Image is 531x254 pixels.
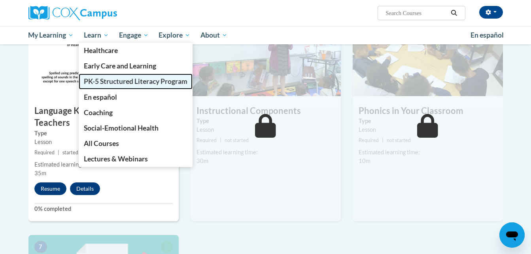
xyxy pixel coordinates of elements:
[479,6,503,19] button: Account Settings
[28,30,74,40] span: My Learning
[34,241,47,253] span: 7
[353,105,503,117] h3: Phonics in Your Classroom
[23,26,79,44] a: My Learning
[153,26,195,44] a: Explore
[17,26,515,44] div: Main menu
[34,129,173,138] label: Type
[84,77,187,85] span: PK-5 Structured Literacy Program
[34,170,46,176] span: 35m
[387,137,411,143] span: not started
[359,125,497,134] div: Lesson
[359,157,370,164] span: 10m
[114,26,154,44] a: Engage
[79,26,114,44] a: Learn
[79,151,193,167] a: Lectures & Webinars
[84,62,156,70] span: Early Care and Learning
[84,155,148,163] span: Lectures & Webinars
[195,26,232,44] a: About
[382,137,384,143] span: |
[79,58,193,74] a: Early Care and Learning
[84,108,113,117] span: Coaching
[353,17,503,96] img: Course Image
[197,157,208,164] span: 30m
[200,30,227,40] span: About
[28,6,179,20] a: Cox Campus
[28,105,179,129] h3: Language Knowledge for Phonics Teachers
[191,105,341,117] h3: Instructional Components
[34,205,173,213] label: 0% completed
[70,182,100,195] button: Details
[84,124,159,132] span: Social-Emotional Health
[84,139,119,148] span: All Courses
[385,8,448,18] input: Search Courses
[79,105,193,120] a: Coaching
[79,136,193,151] a: All Courses
[58,150,59,155] span: |
[499,222,525,248] iframe: Button to launch messaging window
[28,6,117,20] img: Cox Campus
[197,137,217,143] span: Required
[34,138,173,146] div: Lesson
[79,120,193,136] a: Social-Emotional Health
[84,93,117,101] span: En español
[79,74,193,89] a: PK-5 Structured Literacy Program
[84,46,118,55] span: Healthcare
[359,117,497,125] label: Type
[84,30,109,40] span: Learn
[197,148,335,157] div: Estimated learning time:
[34,150,55,155] span: Required
[197,117,335,125] label: Type
[225,137,249,143] span: not started
[197,125,335,134] div: Lesson
[471,31,504,39] span: En español
[34,160,173,169] div: Estimated learning time:
[34,182,66,195] button: Resume
[359,137,379,143] span: Required
[448,8,460,18] button: Search
[159,30,190,40] span: Explore
[191,17,341,96] img: Course Image
[220,137,221,143] span: |
[359,148,497,157] div: Estimated learning time:
[119,30,149,40] span: Engage
[465,27,509,44] a: En español
[79,89,193,105] a: En español
[28,17,179,96] img: Course Image
[79,43,193,58] a: Healthcare
[62,150,78,155] span: started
